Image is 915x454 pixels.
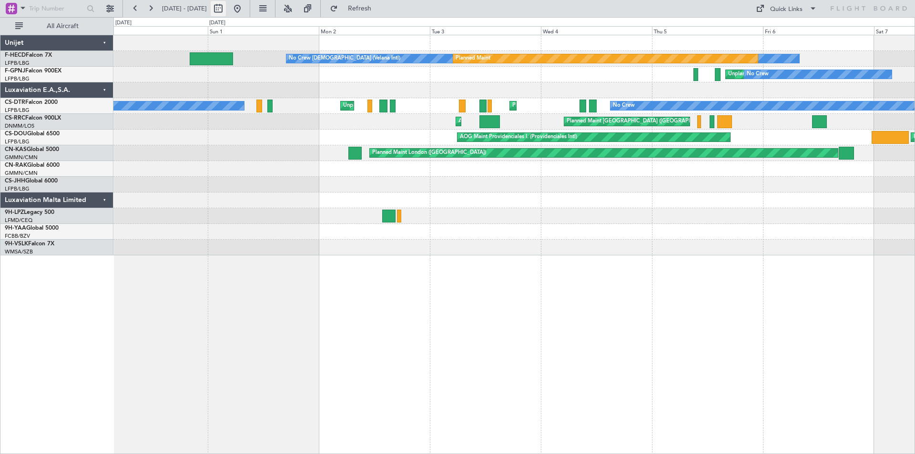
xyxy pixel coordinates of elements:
[5,138,30,145] a: LFPB/LBG
[5,210,24,215] span: 9H-LPZ
[5,68,25,74] span: F-GPNJ
[5,100,25,105] span: CS-DTR
[5,60,30,67] a: LFPB/LBG
[5,178,25,184] span: CS-JHH
[343,99,500,113] div: Unplanned Maint [GEOGRAPHIC_DATA] ([GEOGRAPHIC_DATA])
[5,131,60,137] a: CS-DOUGlobal 6500
[209,19,225,27] div: [DATE]
[613,99,635,113] div: No Crew
[5,225,59,231] a: 9H-YAAGlobal 5000
[5,154,38,161] a: GMMN/CMN
[5,185,30,192] a: LFPB/LBG
[5,122,34,130] a: DNMM/LOS
[5,241,28,247] span: 9H-VSLK
[5,178,58,184] a: CS-JHHGlobal 6000
[770,5,803,14] div: Quick Links
[5,107,30,114] a: LFPB/LBG
[728,67,885,81] div: Unplanned Maint [GEOGRAPHIC_DATA] ([GEOGRAPHIC_DATA])
[340,5,380,12] span: Refresh
[5,217,32,224] a: LFMD/CEQ
[5,147,59,152] a: CN-KASGlobal 5000
[372,146,486,160] div: Planned Maint London ([GEOGRAPHIC_DATA])
[208,26,319,35] div: Sun 1
[5,162,60,168] a: CN-RAKGlobal 6000
[5,52,26,58] span: F-HECD
[319,26,430,35] div: Mon 2
[25,23,101,30] span: All Aircraft
[29,1,84,16] input: Trip Number
[5,232,30,240] a: FCBB/BZV
[5,115,61,121] a: CS-RRCFalcon 900LX
[5,147,27,152] span: CN-KAS
[541,26,652,35] div: Wed 4
[5,115,25,121] span: CS-RRC
[751,1,822,16] button: Quick Links
[5,170,38,177] a: GMMN/CMN
[5,68,61,74] a: F-GPNJFalcon 900EX
[458,114,559,129] div: AOG Maint Beirut ([PERSON_NAME] Intl)
[5,248,33,255] a: WMSA/SZB
[5,100,58,105] a: CS-DTRFalcon 2000
[5,210,54,215] a: 9H-LPZLegacy 500
[289,51,400,66] div: No Crew [DEMOGRAPHIC_DATA] (Velana Intl)
[5,162,27,168] span: CN-RAK
[115,19,132,27] div: [DATE]
[430,26,541,35] div: Tue 3
[652,26,763,35] div: Thu 5
[325,1,383,16] button: Refresh
[747,67,769,81] div: No Crew
[456,51,490,66] div: Planned Maint
[460,130,577,144] div: AOG Maint Providenciales I. (Providenciales Intl)
[5,75,30,82] a: LFPB/LBG
[5,52,52,58] a: F-HECDFalcon 7X
[97,26,208,35] div: Sat 31
[5,131,27,137] span: CS-DOU
[512,99,662,113] div: Planned Maint [GEOGRAPHIC_DATA] ([GEOGRAPHIC_DATA])
[5,241,54,247] a: 9H-VSLKFalcon 7X
[763,26,874,35] div: Fri 6
[5,225,26,231] span: 9H-YAA
[162,4,207,13] span: [DATE] - [DATE]
[567,114,717,129] div: Planned Maint [GEOGRAPHIC_DATA] ([GEOGRAPHIC_DATA])
[10,19,103,34] button: All Aircraft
